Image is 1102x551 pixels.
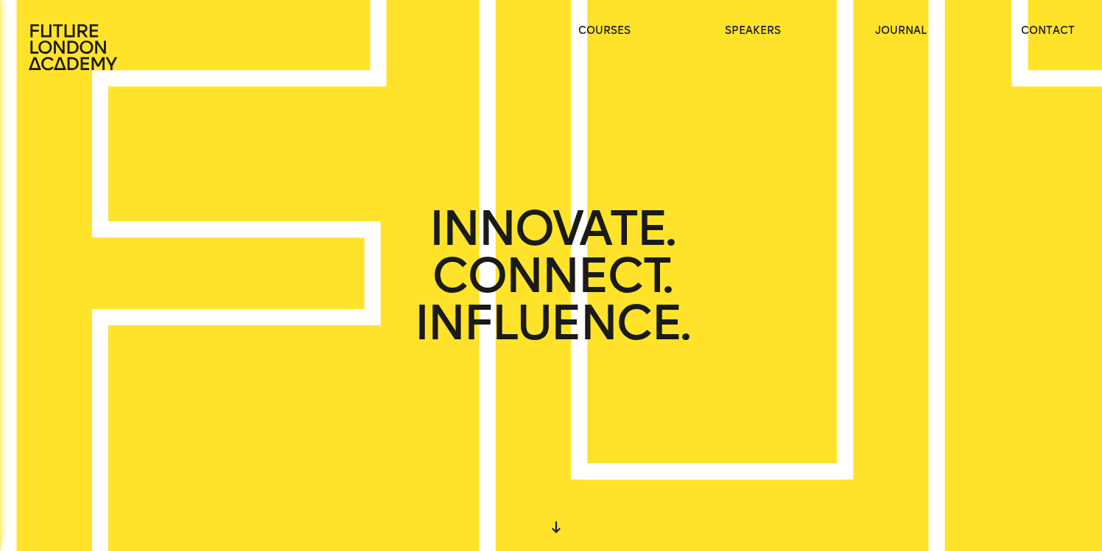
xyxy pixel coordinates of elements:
span: CONNECT. [432,252,670,299]
a: journal [875,24,927,38]
a: contact [1021,24,1075,38]
span: INFLUENCE. [414,299,688,347]
a: courses [578,24,631,38]
a: speakers [725,24,781,38]
span: INNOVATE. [429,205,673,252]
